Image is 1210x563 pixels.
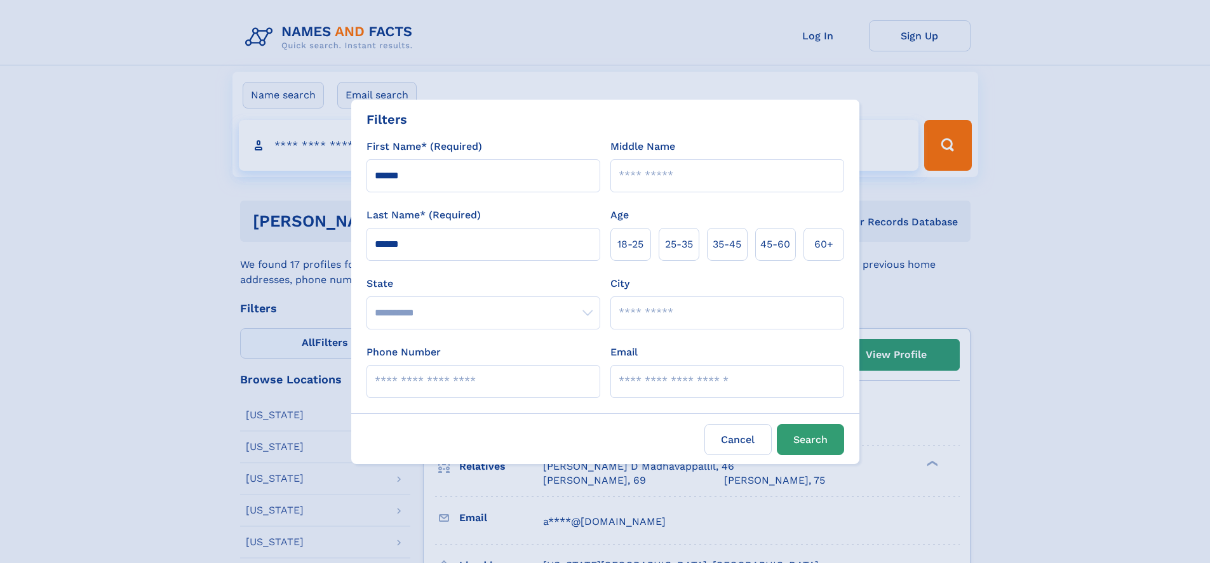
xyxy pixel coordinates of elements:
[366,276,600,291] label: State
[777,424,844,455] button: Search
[366,139,482,154] label: First Name* (Required)
[610,345,638,360] label: Email
[760,237,790,252] span: 45‑60
[665,237,693,252] span: 25‑35
[610,139,675,154] label: Middle Name
[704,424,772,455] label: Cancel
[610,208,629,223] label: Age
[610,276,629,291] label: City
[366,345,441,360] label: Phone Number
[366,110,407,129] div: Filters
[617,237,643,252] span: 18‑25
[814,237,833,252] span: 60+
[713,237,741,252] span: 35‑45
[366,208,481,223] label: Last Name* (Required)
